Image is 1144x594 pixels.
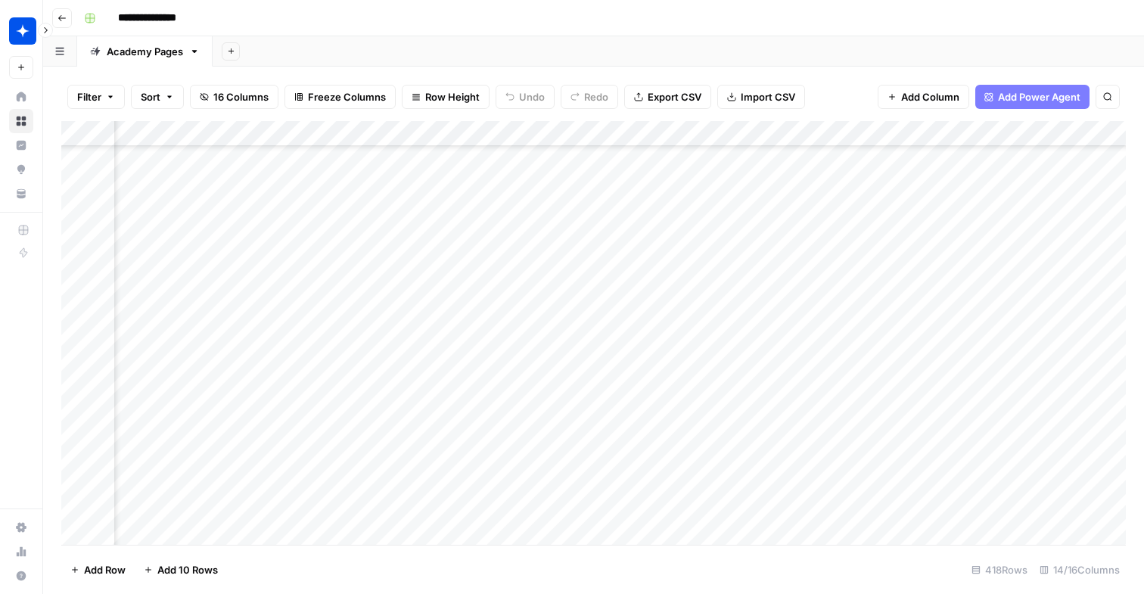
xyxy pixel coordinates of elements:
button: Filter [67,85,125,109]
a: Opportunities [9,157,33,182]
span: Add Power Agent [998,89,1080,104]
span: Freeze Columns [308,89,386,104]
span: Add Row [84,562,126,577]
button: Freeze Columns [284,85,396,109]
span: Import CSV [741,89,795,104]
a: Academy Pages [77,36,213,67]
span: Sort [141,89,160,104]
button: Export CSV [624,85,711,109]
a: Home [9,85,33,109]
a: Browse [9,109,33,133]
img: Wiz Logo [9,17,36,45]
div: 418 Rows [965,558,1034,582]
button: 16 Columns [190,85,278,109]
button: Add 10 Rows [135,558,227,582]
a: Usage [9,540,33,564]
a: Insights [9,133,33,157]
div: 14/16 Columns [1034,558,1126,582]
button: Add Power Agent [975,85,1090,109]
a: Settings [9,515,33,540]
span: Add 10 Rows [157,562,218,577]
button: Help + Support [9,564,33,588]
button: Sort [131,85,184,109]
span: Add Column [901,89,959,104]
span: Filter [77,89,101,104]
button: Undo [496,85,555,109]
a: Your Data [9,182,33,206]
button: Add Row [61,558,135,582]
span: Row Height [425,89,480,104]
button: Add Column [878,85,969,109]
span: Redo [584,89,608,104]
button: Redo [561,85,618,109]
button: Workspace: Wiz [9,12,33,50]
button: Row Height [402,85,490,109]
span: Export CSV [648,89,701,104]
button: Import CSV [717,85,805,109]
span: 16 Columns [213,89,269,104]
div: Academy Pages [107,44,183,59]
span: Undo [519,89,545,104]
